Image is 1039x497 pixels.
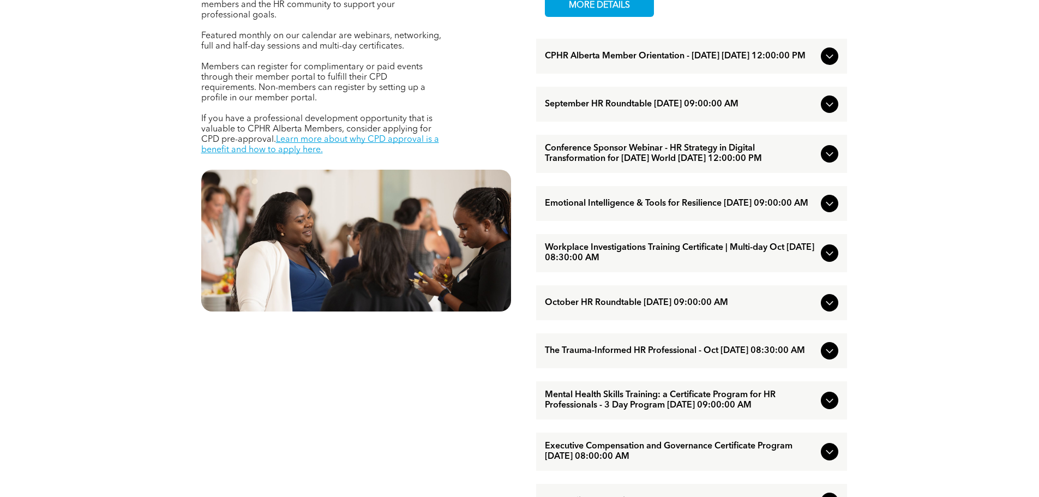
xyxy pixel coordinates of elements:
[545,346,816,356] span: The Trauma-Informed HR Professional - Oct [DATE] 08:30:00 AM
[201,63,425,103] span: Members can register for complimentary or paid events through their member portal to fulfill thei...
[201,135,439,154] a: Learn more about why CPD approval is a benefit and how to apply here.
[201,32,441,51] span: Featured monthly on our calendar are webinars, networking, full and half-day sessions and multi-d...
[545,243,816,264] span: Workplace Investigations Training Certificate | Multi-day Oct [DATE] 08:30:00 AM
[545,298,816,308] span: October HR Roundtable [DATE] 09:00:00 AM
[545,51,816,62] span: CPHR Alberta Member Orientation - [DATE] [DATE] 12:00:00 PM
[545,143,816,164] span: Conference Sponsor Webinar - HR Strategy in Digital Transformation for [DATE] World [DATE] 12:00:...
[545,199,816,209] span: Emotional Intelligence & Tools for Resilience [DATE] 09:00:00 AM
[545,390,816,411] span: Mental Health Skills Training: a Certificate Program for HR Professionals - 3 Day Program [DATE] ...
[545,99,816,110] span: September HR Roundtable [DATE] 09:00:00 AM
[545,441,816,462] span: Executive Compensation and Governance Certificate Program [DATE] 08:00:00 AM
[201,115,433,144] span: If you have a professional development opportunity that is valuable to CPHR Alberta Members, cons...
